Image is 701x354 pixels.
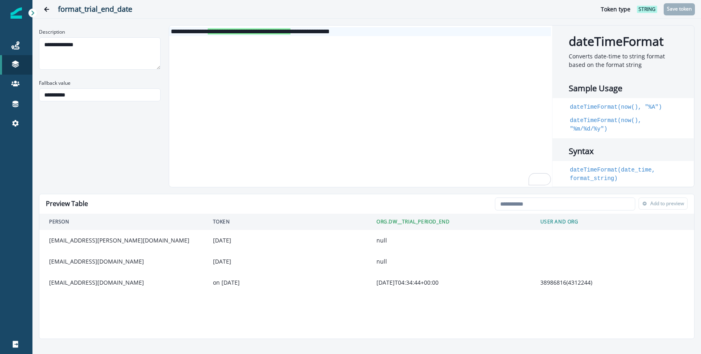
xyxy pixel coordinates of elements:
[553,52,694,69] p: Converts date-time to string format based on the format string
[39,28,65,36] p: Description
[569,116,677,133] code: dateTimeFormat(now(), "%m/%d/%y")
[553,79,694,98] h2: Sample Usage
[39,272,203,293] td: [EMAIL_ADDRESS][DOMAIN_NAME]
[58,5,585,14] h2: format_trial_end_date
[664,3,695,15] button: Save token
[203,214,367,230] th: Token
[531,214,695,230] th: User and Org
[639,197,688,210] button: Add to preview
[569,103,663,112] code: dateTimeFormat(now(), "%A")
[39,230,203,251] td: [EMAIL_ADDRESS][PERSON_NAME][DOMAIN_NAME]
[39,214,203,230] th: Person
[553,142,694,161] h2: Syntax
[637,6,657,13] span: string
[43,197,91,211] h2: Preview Table
[553,26,694,49] h2: dateTimeFormat
[213,279,357,287] div: on [DATE]
[667,6,692,12] p: Save token
[213,236,357,245] div: [DATE]
[39,79,71,87] p: Fallback value
[367,272,531,293] td: [DATE]T04:34:44+00:00
[367,251,531,272] td: null
[39,1,55,17] button: Go back
[367,214,531,230] th: Org.dw__trial_period_end
[213,257,357,266] div: [DATE]
[11,7,22,19] img: Inflection
[650,201,684,206] p: Add to preview
[169,26,551,187] div: To enrich screen reader interactions, please activate Accessibility in Grammarly extension settings
[39,251,203,272] td: [EMAIL_ADDRESS][DOMAIN_NAME]
[601,5,630,13] p: Token type
[569,166,677,183] code: dateTimeFormat(date_time, format_string)
[367,230,531,251] td: null
[531,272,695,293] td: 38986816 ( 4312244 )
